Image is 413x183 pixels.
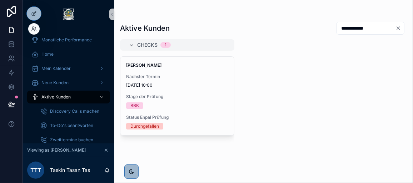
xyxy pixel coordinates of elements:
[130,102,139,109] div: BBK
[41,66,71,71] span: Mein Kalender
[41,37,92,43] span: Monatliche Performance
[41,94,71,100] span: Aktive Kunden
[36,133,110,146] a: Zweittermine buchen
[165,42,166,48] div: 1
[27,76,110,89] a: Neue Kunden
[126,115,228,120] span: Status Enpal Prüfung
[126,74,228,80] span: Nächster Termin
[126,82,228,88] span: [DATE] 10:00
[50,167,90,174] p: Taskin Tasan Tas
[126,94,228,100] span: Stage der Prüfung
[30,166,41,174] span: TTT
[395,25,404,31] button: Clear
[23,29,114,143] div: scrollable content
[27,34,110,46] a: Monatliche Performance
[50,137,93,143] span: Zweittermine buchen
[63,9,74,20] img: App logo
[27,91,110,103] a: Aktive Kunden
[130,123,159,129] div: Durchgefallen
[27,62,110,75] a: Mein Kalender
[27,48,110,61] a: Home
[50,123,93,128] span: To-Do's beantworten
[137,41,158,49] span: Checks
[41,80,69,86] span: Neue Kunden
[120,23,170,33] h1: Aktive Kunden
[36,119,110,132] a: To-Do's beantworten
[126,62,161,68] strong: [PERSON_NAME]
[27,147,86,153] span: Viewing as [PERSON_NAME]
[50,108,99,114] span: Discovery Calls machen
[41,51,54,57] span: Home
[36,105,110,118] a: Discovery Calls machen
[120,56,234,136] a: [PERSON_NAME]Nächster Termin[DATE] 10:00Stage der PrüfungBBKStatus Enpal PrüfungDurchgefallen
